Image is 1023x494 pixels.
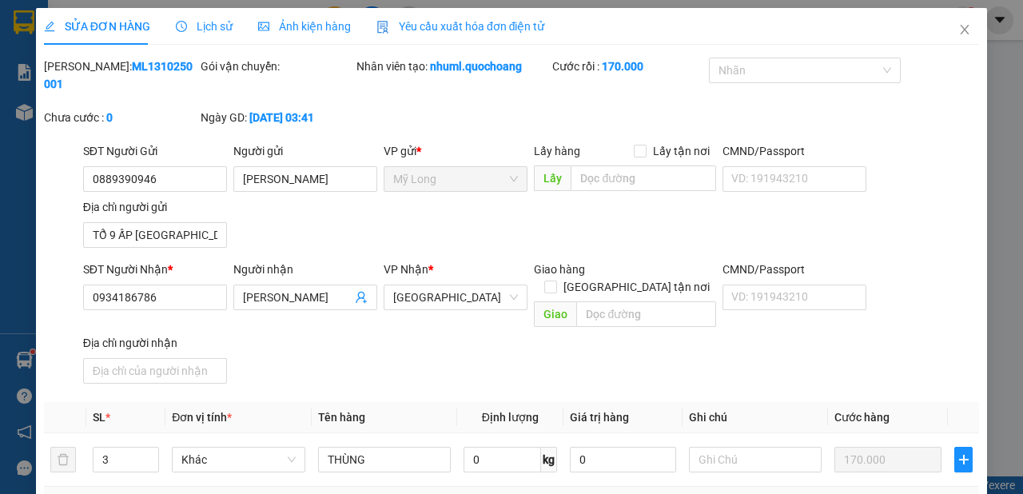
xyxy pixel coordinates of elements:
span: plus [955,453,972,466]
span: Lấy tận nơi [647,142,716,160]
span: [GEOGRAPHIC_DATA] tận nơi [557,278,716,296]
div: [PERSON_NAME]: [44,58,197,93]
button: plus [954,447,973,472]
span: Nhận: [190,14,229,30]
div: CMND/Passport [722,142,866,160]
span: Tên hàng [318,411,365,424]
span: Mỹ Long [393,167,518,191]
span: VP Nhận [384,263,428,276]
div: 0934186786 [190,69,352,91]
div: Cước rồi : [552,58,706,75]
span: Gửi: [14,15,38,32]
div: Địa chỉ người gửi [83,198,227,216]
span: Giá trị hàng [570,411,629,424]
span: SỬA ĐƠN HÀNG [44,20,150,33]
span: Yêu cầu xuất hóa đơn điện tử [376,20,545,33]
div: SĐT Người Nhận [83,261,227,278]
div: 0889390946 [14,52,179,74]
div: Người gửi [233,142,377,160]
div: Nhân viên tạo: [356,58,549,75]
div: SĐT Người Gửi [83,142,227,160]
span: picture [258,21,269,32]
b: nhuml.quochoang [430,60,522,73]
div: [GEOGRAPHIC_DATA] [190,14,352,50]
span: edit [44,21,55,32]
div: [PERSON_NAME] [14,33,179,52]
button: Close [942,8,987,53]
span: Giao [534,301,576,327]
input: 0 [834,447,941,472]
div: [PERSON_NAME] [190,50,352,69]
span: Ảnh kiện hàng [258,20,351,33]
span: Sài Gòn [393,285,518,309]
input: Dọc đường [571,165,715,191]
input: Địa chỉ của người gửi [83,222,227,248]
span: Lịch sử [176,20,233,33]
span: kg [541,447,557,472]
button: delete [50,447,76,472]
input: Dọc đường [576,301,715,327]
span: Cước hàng [834,411,890,424]
div: CMND/Passport [722,261,866,278]
span: Giao hàng [534,263,585,276]
input: Địa chỉ của người nhận [83,358,227,384]
span: Đơn vị tính [172,411,232,424]
div: Mỹ Long [14,14,179,33]
b: [DATE] 03:41 [249,111,314,124]
span: user-add [355,291,368,304]
div: TỔ 9 ẤP [GEOGRAPHIC_DATA], [GEOGRAPHIC_DATA], [GEOGRAPHIC_DATA] [14,74,179,151]
b: 170.000 [602,60,643,73]
div: Ngày GD: [201,109,354,126]
span: close [958,23,971,36]
span: Định lượng [482,411,539,424]
th: Ghi chú [683,402,828,433]
span: clock-circle [176,21,187,32]
div: Người nhận [233,261,377,278]
span: Lấy [534,165,571,191]
div: VP gửi [384,142,527,160]
img: icon [376,21,389,34]
span: Khác [181,448,295,472]
span: Lấy hàng [534,145,580,157]
input: Ghi Chú [689,447,822,472]
span: SL [93,411,105,424]
b: 0 [106,111,113,124]
input: VD: Bàn, Ghế [318,447,451,472]
div: Chưa cước : [44,109,197,126]
div: Gói vận chuyển: [201,58,354,75]
div: Địa chỉ người nhận [83,334,227,352]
